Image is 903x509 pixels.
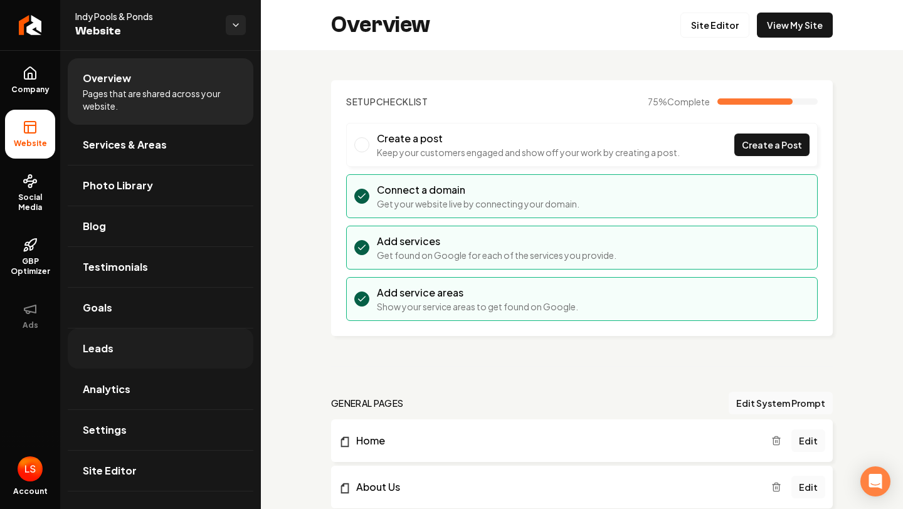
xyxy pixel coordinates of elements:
a: Blog [68,206,253,246]
a: Settings [68,410,253,450]
span: Indy Pools & Ponds [75,10,216,23]
img: Rebolt Logo [19,15,42,35]
span: Complete [667,96,710,107]
a: Leads [68,328,253,369]
span: 75 % [648,95,710,108]
h3: Connect a domain [377,182,579,197]
p: Keep your customers engaged and show off your work by creating a post. [377,146,680,159]
div: Open Intercom Messenger [860,466,890,496]
a: Testimonials [68,247,253,287]
a: Photo Library [68,165,253,206]
span: Overview [83,71,131,86]
span: Testimonials [83,260,148,275]
span: Account [13,486,48,496]
span: Social Media [5,192,55,213]
h3: Create a post [377,131,680,146]
span: Site Editor [83,463,137,478]
span: Website [9,139,52,149]
span: Settings [83,422,127,438]
h2: Checklist [346,95,428,108]
button: Edit System Prompt [729,392,833,414]
span: Company [6,85,55,95]
a: Create a Post [734,134,810,156]
h2: general pages [331,397,404,409]
a: Site Editor [68,451,253,491]
p: Get your website live by connecting your domain. [377,197,579,210]
p: Show your service areas to get found on Google. [377,300,578,313]
span: Leads [83,341,114,356]
a: Social Media [5,164,55,223]
p: Get found on Google for each of the services you provide. [377,249,616,261]
span: Ads [18,320,43,330]
h3: Add service areas [377,285,578,300]
span: Blog [83,219,106,234]
a: Home [339,433,771,448]
span: Photo Library [83,178,153,193]
h2: Overview [331,13,430,38]
a: GBP Optimizer [5,228,55,286]
h3: Add services [377,234,616,249]
span: Analytics [83,382,130,397]
span: Pages that are shared across your website. [83,87,238,112]
a: About Us [339,480,771,495]
a: Company [5,56,55,105]
a: Services & Areas [68,125,253,165]
a: Analytics [68,369,253,409]
span: Setup [346,96,376,107]
span: Goals [83,300,112,315]
a: Edit [791,476,825,498]
button: Open user button [18,456,43,481]
a: Edit [791,429,825,452]
button: Ads [5,291,55,340]
a: Site Editor [680,13,749,38]
img: Landon Schnippel [18,456,43,481]
span: GBP Optimizer [5,256,55,276]
a: Goals [68,288,253,328]
a: View My Site [757,13,833,38]
span: Website [75,23,216,40]
span: Services & Areas [83,137,167,152]
span: Create a Post [742,139,802,152]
